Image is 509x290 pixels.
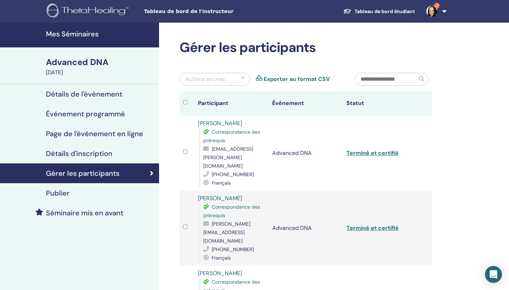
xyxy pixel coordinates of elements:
[338,5,421,18] a: Tableau de bord étudiant
[46,209,123,217] h4: Séminaire mis en avant
[269,91,343,116] th: Événement
[46,189,70,197] h4: Publier
[264,75,330,83] a: Exporter au format CSV
[180,40,432,56] h2: Gérer les participants
[212,171,254,178] span: [PHONE_NUMBER]
[269,116,343,191] td: Advanced DNA
[46,68,155,77] div: [DATE]
[485,266,502,283] div: Open Intercom Messenger
[194,91,269,116] th: Participant
[212,246,254,253] span: [PHONE_NUMBER]
[46,149,112,158] h4: Détails d'inscription
[343,8,352,14] img: graduation-cap-white.svg
[426,6,438,17] img: default.jpg
[46,129,143,138] h4: Page de l'événement en ligne
[46,169,119,178] h4: Gérer les participants
[346,149,399,157] a: Terminé et certifié
[212,255,231,261] span: Français
[42,56,159,77] a: Advanced DNA[DATE]
[203,204,260,219] span: Correspondance des prérequis
[203,221,250,244] span: [PERSON_NAME][EMAIL_ADDRESS][DOMAIN_NAME]
[46,90,122,98] h4: Détails de l'évènement
[346,224,399,232] a: Terminé et certifié
[198,120,242,127] a: [PERSON_NAME]
[203,129,260,144] span: Correspondance des prérequis
[185,75,226,83] div: Actions en vrac
[343,91,417,116] th: Statut
[212,180,231,186] span: Français
[144,8,250,15] span: Tableau de bord de l'instructeur
[46,110,125,118] h4: Événement programmé
[198,269,242,277] a: [PERSON_NAME]
[47,4,131,19] img: logo.png
[203,146,253,169] span: [EMAIL_ADDRESS][PERSON_NAME][DOMAIN_NAME]
[46,56,155,68] div: Advanced DNA
[434,3,440,8] span: 2
[198,195,242,202] a: [PERSON_NAME]
[269,191,343,266] td: Advanced DNA
[46,30,155,38] h4: Mes Séminaires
